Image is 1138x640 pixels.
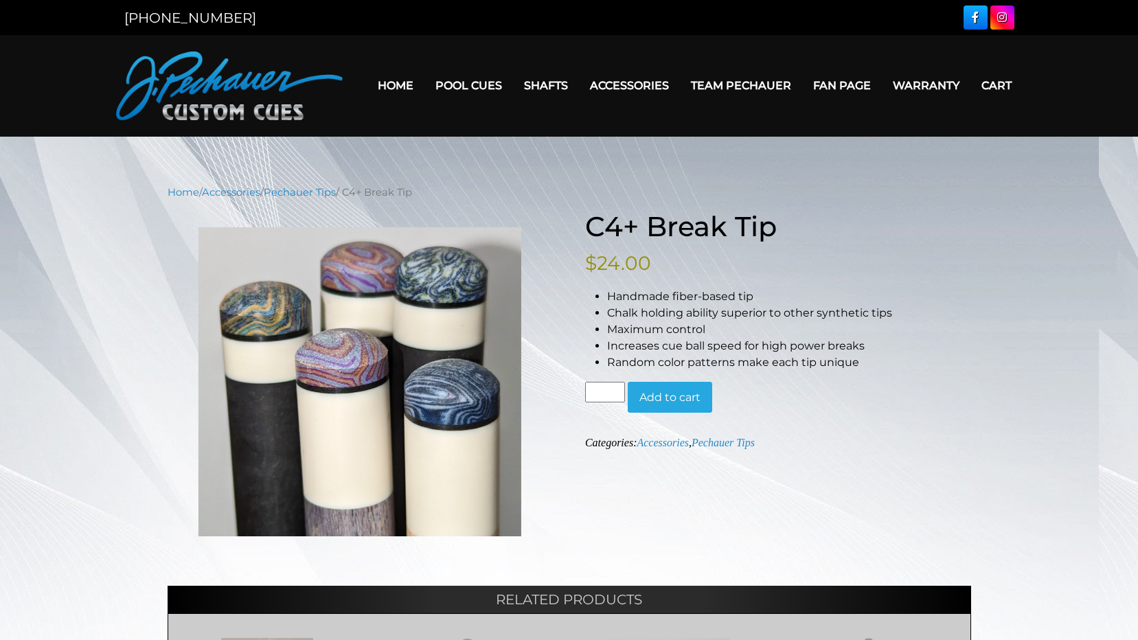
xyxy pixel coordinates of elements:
[168,186,199,198] a: Home
[367,68,424,103] a: Home
[585,210,971,243] h1: C4+ Break Tip
[607,321,971,338] li: Maximum control
[802,68,882,103] a: Fan Page
[202,186,260,198] a: Accessories
[585,437,755,448] span: Categories: ,
[424,68,513,103] a: Pool Cues
[692,437,755,448] a: Pechauer Tips
[264,186,336,198] a: Pechauer Tips
[970,68,1023,103] a: Cart
[124,10,256,26] a: [PHONE_NUMBER]
[607,354,971,371] li: Random color patterns make each tip unique
[680,68,802,103] a: Team Pechauer
[168,185,971,200] nav: Breadcrumb
[637,437,689,448] a: Accessories
[628,382,712,413] button: Add to cart
[579,68,680,103] a: Accessories
[585,251,651,275] bdi: 24.00
[882,68,970,103] a: Warranty
[607,305,971,321] li: Chalk holding ability superior to other synthetic tips
[116,52,343,120] img: Pechauer Custom Cues
[168,227,554,536] img: PXL_20230124_182240236-1.png
[168,586,971,613] h2: Related products
[513,68,579,103] a: Shafts
[585,251,597,275] span: $
[585,382,625,402] input: Product quantity
[607,288,971,305] li: Handmade fiber-based tip
[607,338,971,354] li: Increases cue ball speed for high power breaks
